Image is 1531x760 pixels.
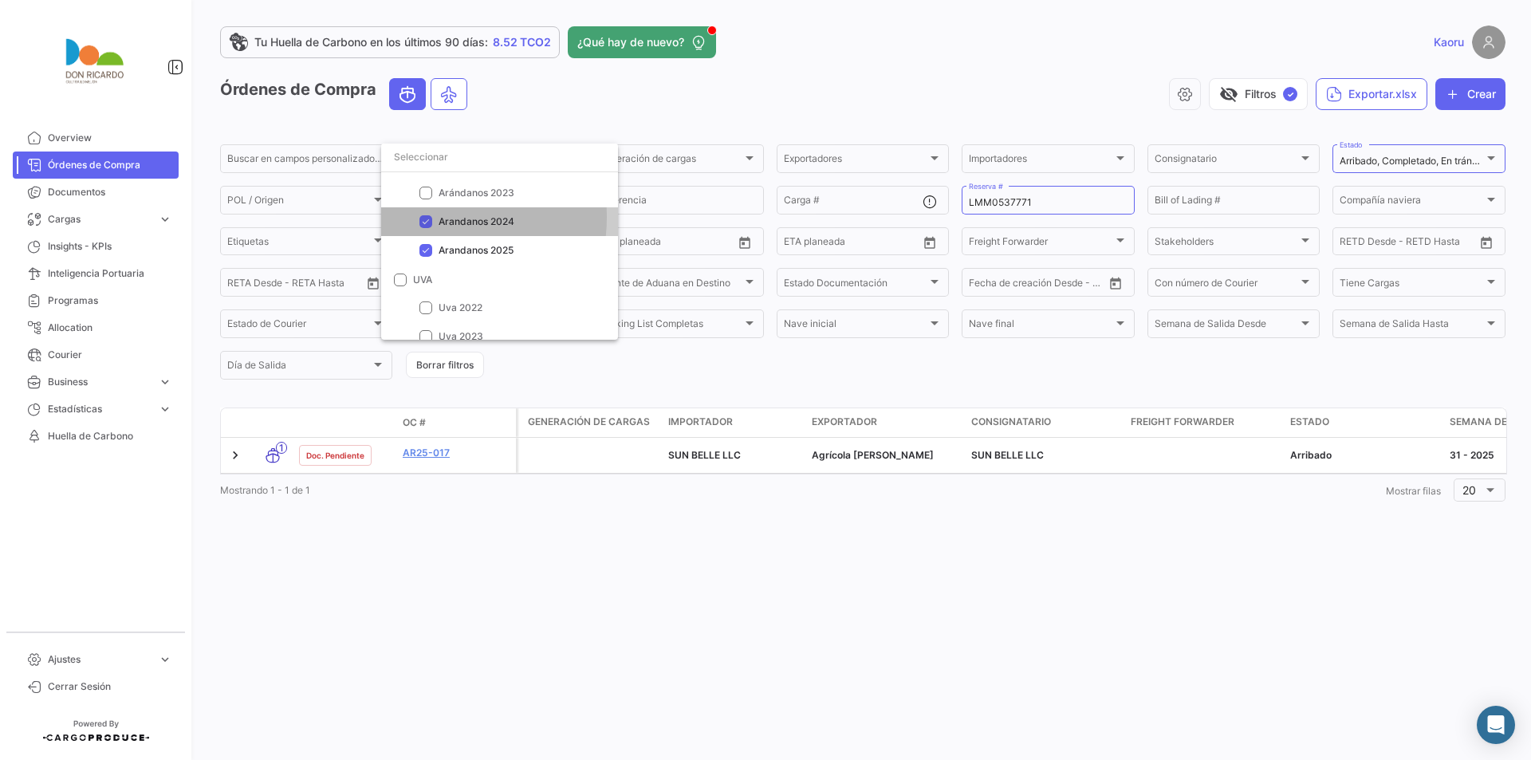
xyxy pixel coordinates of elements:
span: Uva 2022 [439,301,482,313]
span: Uva 2023 [439,330,483,342]
span: Arandanos 2024 [439,215,514,227]
span: Arándanos 2023 [439,187,514,199]
span: Arandanos 2025 [439,244,514,256]
span: UVA [413,273,432,285]
div: Abrir Intercom Messenger [1477,706,1515,744]
input: dropdown search [381,143,618,171]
